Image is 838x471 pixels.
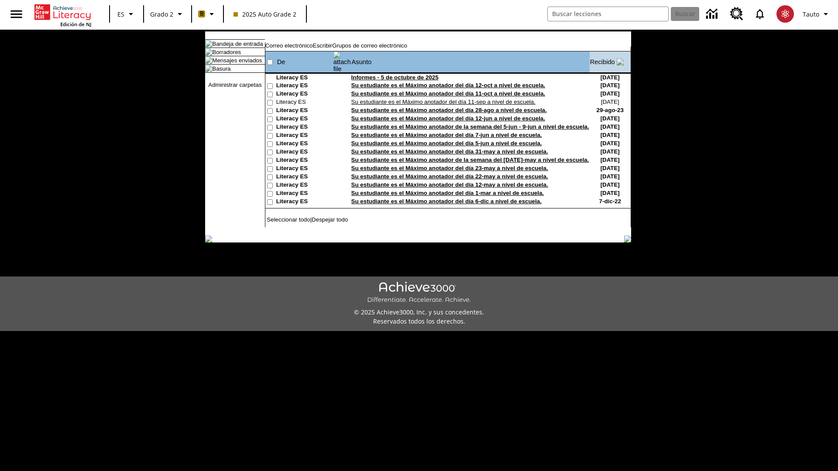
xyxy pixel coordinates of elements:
[352,58,372,65] a: Asunto
[312,216,348,223] a: Despejar todo
[601,165,620,171] nobr: [DATE]
[351,107,547,113] a: Su estudiante es el Máximo anotador del día 28-ago a nivel de escuela.
[205,235,212,242] img: table_footer_left.gif
[601,181,620,188] nobr: [DATE]
[150,10,173,19] span: Grado 2
[3,1,29,27] button: Abrir el menú lateral
[277,58,285,65] a: De
[205,57,212,64] img: folder_icon.gif
[276,82,333,90] td: Literacy ES
[624,235,631,242] img: table_footer_right.gif
[276,99,333,107] td: Literacy ES
[548,7,668,21] input: Buscar campo
[601,132,620,138] nobr: [DATE]
[313,42,332,49] a: Escribir
[276,132,333,140] td: Literacy ES
[601,140,620,147] nobr: [DATE]
[590,58,615,65] a: Recibido
[276,198,333,206] td: Literacy ES
[351,165,548,171] a: Su estudiante es el Máximo anotador del día 23-may a nivel de escuela.
[601,82,620,89] nobr: [DATE]
[351,140,542,147] a: Su estudiante es el Máximo anotador del día 5-jun a nivel de escuela.
[601,99,619,105] nobr: [DATE]
[351,190,544,196] a: Su estudiante es el Máximo anotador del día 1-mar a nivel de escuela.
[117,10,124,19] span: ES
[725,2,749,26] a: Centro de recursos, Se abrirá en una pestaña nueva.
[200,8,204,19] span: B
[208,82,261,88] a: Administrar carpetas
[351,132,542,138] a: Su estudiante es el Máximo anotador del día 7-jun a nivel de escuela.
[601,90,620,97] nobr: [DATE]
[276,123,333,132] td: Literacy ES
[351,82,545,89] a: Su estudiante es el Máximo anotador del día 12-oct a nivel de escuela.
[367,282,471,304] img: Achieve3000 Differentiate Accelerate Achieve
[267,216,310,223] a: Seleccionar todo
[351,74,439,81] a: Informes - 5 de octubre de 2025
[205,40,212,47] img: folder_icon_pick.gif
[601,74,620,81] nobr: [DATE]
[212,57,262,64] a: Mensajes enviados
[351,99,536,105] a: Su estudiante es el Máximo anotador del día 11-sep a nivel de escuela.
[276,115,333,123] td: Literacy ES
[599,198,621,205] nobr: 7-dic-22
[276,190,333,198] td: Literacy ES
[113,6,141,22] button: Lenguaje: ES, Selecciona un idioma
[195,6,220,22] button: Boost El color de la clase es anaranjado claro. Cambiar el color de la clase.
[351,148,548,155] a: Su estudiante es el Máximo anotador del día 31-may a nivel de escuela.
[276,157,333,165] td: Literacy ES
[212,65,230,72] a: Basura
[601,115,620,122] nobr: [DATE]
[34,3,91,27] div: Portada
[212,49,241,55] a: Borradores
[276,173,333,181] td: Literacy ES
[351,157,589,163] a: Su estudiante es el Máximo anotador de la semana del [DATE]-may a nivel de escuela.
[597,107,624,113] nobr: 29-ago-23
[799,6,835,22] button: Perfil/Configuración
[351,173,548,180] a: Su estudiante es el Máximo anotador del día 22-may a nivel de escuela.
[212,41,263,47] a: Bandeja de entrada
[771,3,799,25] button: Escoja un nuevo avatar
[351,181,548,188] a: Su estudiante es el Máximo anotador del día 12-may a nivel de escuela.
[601,173,620,180] nobr: [DATE]
[803,10,819,19] span: Tauto
[276,74,333,82] td: Literacy ES
[351,198,542,205] a: Su estudiante es el Máximo anotador del día 6-dic a nivel de escuela.
[276,165,333,173] td: Literacy ES
[60,21,91,27] span: Edición de NJ
[265,216,375,223] td: |
[147,6,189,22] button: Grado: Grado 2, Elige un grado
[205,65,212,72] img: folder_icon.gif
[617,58,624,65] img: arrow_down.gif
[601,123,620,130] nobr: [DATE]
[276,107,333,115] td: Literacy ES
[265,227,631,228] img: black_spacer.gif
[776,5,794,23] img: avatar image
[205,48,212,55] img: folder_icon.gif
[276,90,333,99] td: Literacy ES
[276,148,333,157] td: Literacy ES
[234,10,296,19] span: 2025 Auto Grade 2
[333,51,351,72] img: attach file
[601,148,620,155] nobr: [DATE]
[601,190,620,196] nobr: [DATE]
[351,123,589,130] a: Su estudiante es el Máximo anotador de la semana del 5-jun - 9-jun a nivel de escuela.
[276,181,333,190] td: Literacy ES
[351,90,545,97] a: Su estudiante es el Máximo anotador del día 11-oct a nivel de escuela.
[276,140,333,148] td: Literacy ES
[701,2,725,26] a: Centro de información
[351,115,545,122] a: Su estudiante es el Máximo anotador del día 12-jun a nivel de escuela.
[601,157,620,163] nobr: [DATE]
[265,42,313,49] a: Correo electrónico
[749,3,771,25] a: Notificaciones
[332,42,407,49] a: Grupos de correo electrónico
